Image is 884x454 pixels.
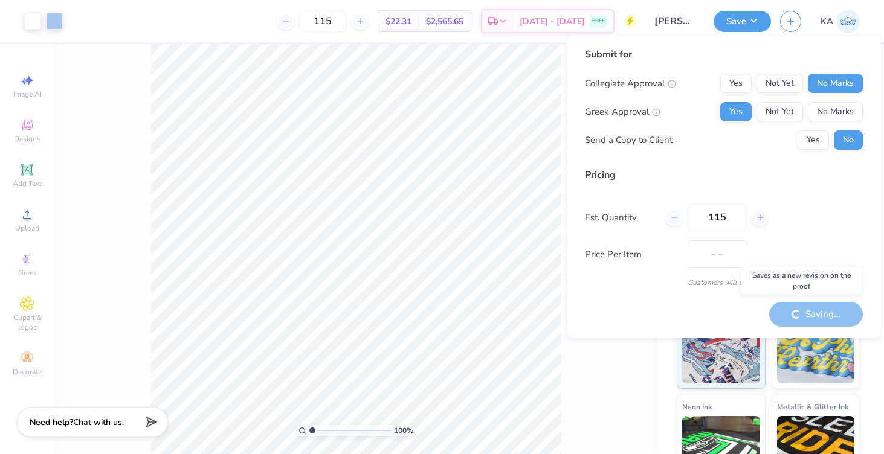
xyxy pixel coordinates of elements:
span: Designs [14,134,40,144]
img: Puff Ink [777,323,855,383]
button: Not Yet [757,74,803,93]
button: Yes [720,74,752,93]
img: Standard [682,323,760,383]
div: Saves as a new revision on the proof [741,267,862,295]
input: Untitled Design [645,9,705,33]
button: Not Yet [757,102,803,121]
span: Add Text [13,179,42,188]
div: Send a Copy to Client [585,133,673,147]
label: Est. Quantity [585,211,657,225]
a: KA [821,10,860,33]
span: Greek [18,268,37,278]
span: $2,565.65 [426,15,463,28]
div: Customers will see this price on HQ. [585,277,863,288]
button: No [834,130,863,150]
img: Kristen Afacan [836,10,860,33]
button: No Marks [808,102,863,121]
span: FREE [592,17,605,25]
div: Greek Approval [585,105,660,119]
span: Chat with us. [73,417,124,428]
span: [DATE] - [DATE] [520,15,585,28]
label: Price Per Item [585,248,679,261]
span: Metallic & Glitter Ink [777,400,848,413]
button: Yes [720,102,752,121]
span: Clipart & logos [6,313,48,332]
div: Collegiate Approval [585,77,676,91]
input: – – [688,203,746,231]
span: Image AI [13,89,42,99]
button: Save [714,11,771,32]
input: – – [299,10,346,32]
span: KA [821,14,833,28]
span: 100 % [394,425,413,436]
button: Yes [798,130,829,150]
span: Neon Ink [682,400,712,413]
div: Pricing [585,168,863,182]
span: Upload [15,223,39,233]
div: Submit for [585,47,863,62]
button: No Marks [808,74,863,93]
span: $22.31 [386,15,411,28]
strong: Need help? [30,417,73,428]
span: Decorate [13,367,42,377]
